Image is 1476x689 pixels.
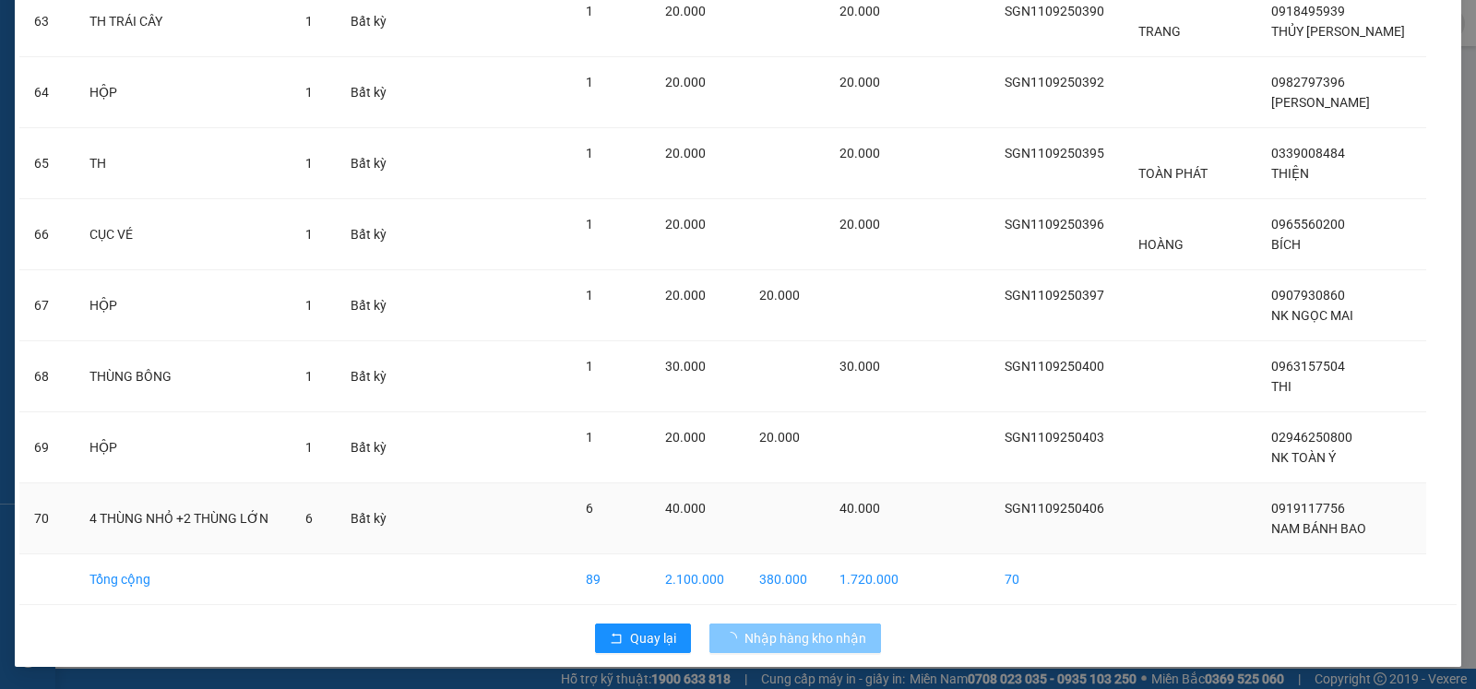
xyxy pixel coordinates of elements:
span: 0907930860 [1271,288,1345,303]
span: 1 [305,227,313,242]
td: CỤC VÉ [75,199,291,270]
td: HỘP [75,270,291,341]
span: SGN1109250397 [1005,288,1104,303]
span: TRANG [1138,24,1181,39]
span: 1 [305,369,313,384]
span: 1 [586,146,593,160]
span: BÍCH [1271,237,1301,252]
span: SGN1109250390 [1005,4,1104,18]
span: Nhận: [120,16,164,35]
span: 20.000 [665,288,706,303]
span: SGN1109250406 [1005,501,1104,516]
span: [PERSON_NAME] [1271,95,1370,110]
span: 30.000 [839,359,880,374]
span: Nhập hàng kho nhận [744,628,866,648]
span: SGN1109250392 [1005,75,1104,89]
span: TOÀN PHÁT [1138,166,1208,181]
td: TH [75,128,291,199]
span: 1 [586,288,593,303]
td: 89 [571,554,650,605]
span: SGN1109250400 [1005,359,1104,374]
button: Nhập hàng kho nhận [709,624,881,653]
span: THIỆN [1271,166,1309,181]
span: 1 [305,85,313,100]
td: THÙNG BÔNG [75,341,291,412]
span: THI [1271,379,1291,394]
span: loading [724,632,744,645]
span: 20.000 [839,4,880,18]
span: NAM BÁNH BAO [1271,521,1366,536]
span: 0963157504 [1271,359,1345,374]
td: Bất kỳ [336,483,403,554]
span: 1 [305,14,313,29]
td: Bất kỳ [336,341,403,412]
div: Trà Vinh [16,16,107,60]
span: 6 [586,501,593,516]
span: 02946250800 [1271,430,1352,445]
td: 65 [19,128,75,199]
td: Bất kỳ [336,128,403,199]
span: 20.000 [665,4,706,18]
span: Gửi: [16,18,44,37]
span: THỦY [PERSON_NAME] [1271,24,1405,39]
div: [GEOGRAPHIC_DATA] [120,16,307,57]
span: 20.000 [665,217,706,232]
td: Bất kỳ [336,412,403,483]
td: 2.100.000 [650,554,744,605]
span: 40.000 [839,501,880,516]
span: 1 [305,156,313,171]
span: 1 [586,4,593,18]
div: 50.000 [117,116,309,142]
td: 4 THÙNG NHỎ +2 THÙNG LỚN [75,483,291,554]
span: 20.000 [665,75,706,89]
span: 20.000 [759,430,800,445]
span: 1 [305,298,313,313]
span: 0339008484 [1271,146,1345,160]
span: 1 [586,75,593,89]
td: Bất kỳ [336,57,403,128]
td: 69 [19,412,75,483]
td: 70 [990,554,1124,605]
span: SGN1109250395 [1005,146,1104,160]
span: 1 [586,217,593,232]
span: 20.000 [665,430,706,445]
span: SGN1109250396 [1005,217,1104,232]
td: 380.000 [744,554,825,605]
span: NK NGỌC MAI [1271,308,1353,323]
td: 70 [19,483,75,554]
span: 20.000 [665,146,706,160]
div: DUY [120,57,307,79]
td: 64 [19,57,75,128]
span: 1 [586,430,593,445]
span: 30.000 [665,359,706,374]
span: 0965560200 [1271,217,1345,232]
span: 1 [586,359,593,374]
span: 20.000 [839,217,880,232]
span: 40.000 [665,501,706,516]
span: HOÀNG [1138,237,1184,252]
div: 0839993079 [120,79,307,105]
span: Quay lại [630,628,676,648]
td: 67 [19,270,75,341]
span: CC : [117,121,143,140]
span: 0982797396 [1271,75,1345,89]
button: rollbackQuay lại [595,624,691,653]
td: Tổng cộng [75,554,291,605]
td: HỘP [75,412,291,483]
span: 0919117756 [1271,501,1345,516]
span: SGN1109250403 [1005,430,1104,445]
td: Bất kỳ [336,270,403,341]
td: Bất kỳ [336,199,403,270]
span: 0918495939 [1271,4,1345,18]
span: rollback [610,632,623,647]
td: 68 [19,341,75,412]
span: 20.000 [839,146,880,160]
span: 20.000 [839,75,880,89]
span: 1 [305,440,313,455]
span: 6 [305,511,313,526]
td: HỘP [75,57,291,128]
span: 20.000 [759,288,800,303]
td: 66 [19,199,75,270]
span: NK TOÀN Ý [1271,450,1336,465]
td: 1.720.000 [825,554,916,605]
